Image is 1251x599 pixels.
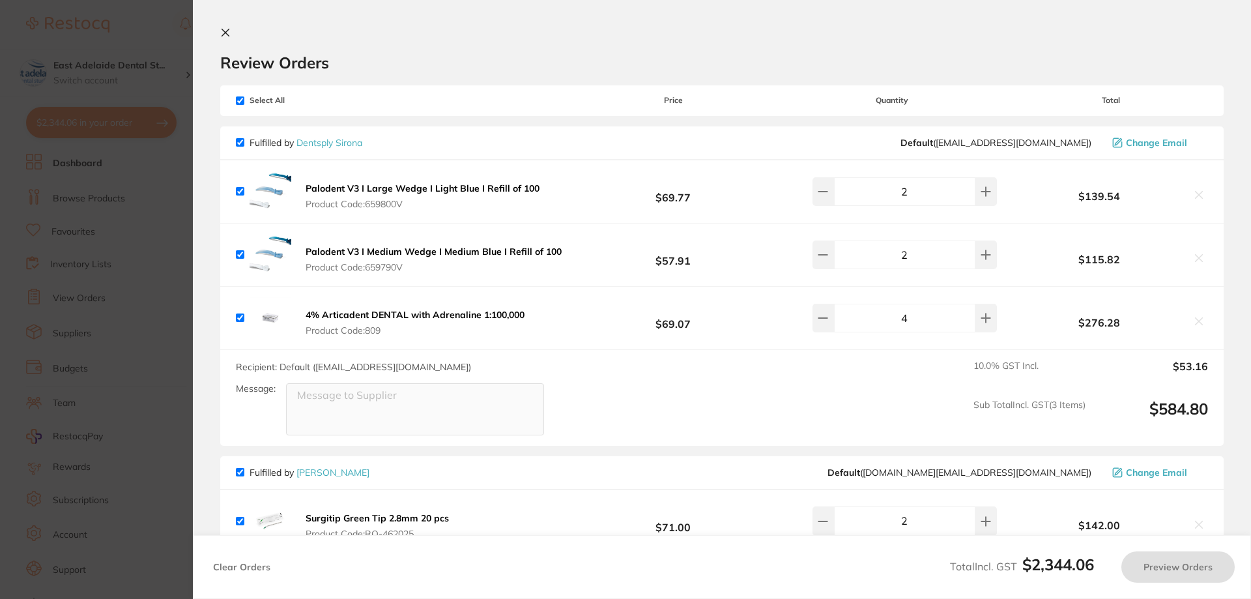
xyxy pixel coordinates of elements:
output: $53.16 [1096,360,1208,389]
h2: Review Orders [220,53,1224,72]
button: 4% Articadent DENTAL with Adrenaline 1:100,000 Product Code:809 [302,309,528,336]
span: 10.0 % GST Incl. [973,360,1086,389]
b: $71.00 [576,509,770,533]
span: Product Code: 659800V [306,199,539,209]
button: Clear Orders [209,551,274,583]
span: Total Incl. GST [950,560,1094,573]
span: Sub Total Incl. GST ( 3 Items) [973,400,1086,435]
button: Palodent V3 I Large Wedge I Light Blue I Refill of 100 Product Code:659800V [302,183,543,210]
b: $2,344.06 [1022,555,1094,574]
b: Default [900,137,933,149]
output: $584.80 [1096,400,1208,435]
b: Palodent V3 I Large Wedge I Light Blue I Refill of 100 [306,183,539,194]
span: Recipient: Default ( [EMAIL_ADDRESS][DOMAIN_NAME] ) [236,361,471,373]
button: Preview Orders [1121,551,1235,583]
img: ZXdoNGRjeQ [250,297,291,339]
b: $276.28 [1014,317,1185,329]
a: Dentsply Sirona [296,137,362,149]
b: $142.00 [1014,519,1185,531]
button: Surgitip Green Tip 2.8mm 20 pcs Product Code:RO-462025 [302,512,453,540]
b: 4% Articadent DENTAL with Adrenaline 1:100,000 [306,309,525,321]
button: Palodent V3 I Medium Wedge I Medium Blue I Refill of 100 Product Code:659790V [302,246,566,273]
span: Product Code: 659790V [306,262,562,272]
p: Fulfilled by [250,467,369,478]
span: Price [576,96,770,105]
span: Select All [236,96,366,105]
b: $139.54 [1014,190,1185,202]
b: $69.77 [576,179,770,203]
span: Total [1014,96,1208,105]
img: ODN2dnZlMw [250,501,291,542]
button: Change Email [1108,467,1208,478]
span: Product Code: 809 [306,325,525,336]
span: Quantity [771,96,1014,105]
button: Change Email [1108,137,1208,149]
b: $57.91 [576,242,770,267]
b: $115.82 [1014,254,1185,265]
b: Surgitip Green Tip 2.8mm 20 pcs [306,512,449,524]
span: clientservices@dentsplysirona.com [900,138,1091,148]
span: customer.care@henryschein.com.au [827,467,1091,478]
b: Default [827,467,860,478]
b: $69.07 [576,306,770,330]
a: [PERSON_NAME] [296,467,369,478]
label: Message: [236,383,276,394]
span: Product Code: RO-462025 [306,529,449,539]
img: ZjZham4zeQ [250,171,291,212]
img: Mng0aG9wZQ [250,234,291,276]
span: Change Email [1126,467,1187,478]
p: Fulfilled by [250,138,362,148]
b: Palodent V3 I Medium Wedge I Medium Blue I Refill of 100 [306,246,562,257]
span: Change Email [1126,138,1187,148]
